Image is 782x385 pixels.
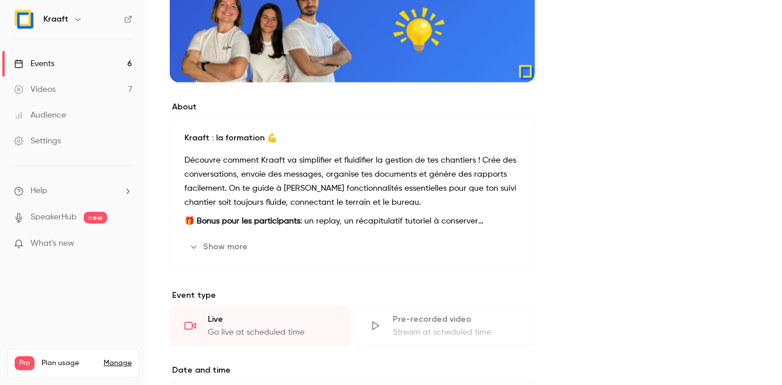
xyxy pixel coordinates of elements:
div: Stream at scheduled time [393,326,520,338]
span: What's new [30,238,74,250]
div: Pre-recorded video [393,314,520,325]
label: About [170,101,535,113]
div: Live [208,314,335,325]
div: LiveGo live at scheduled time [170,306,350,346]
p: Kraaft : la formation 💪 [184,132,520,144]
button: Show more [184,238,255,256]
a: SpeakerHub [30,211,77,224]
p: : un replay, un récapitulatif tutoriel à conserver précieusement, et un kit pour tes équipes terr... [184,214,520,228]
li: help-dropdown-opener [14,185,132,197]
div: Pre-recorded videoStream at scheduled time [355,306,535,346]
div: Events [14,58,54,70]
span: Help [30,185,47,197]
div: Settings [14,135,61,147]
span: Pro [15,356,35,370]
p: Découvre comment Kraaft va simplifier et fluidifier la gestion de tes chantiers ! Crée des conver... [184,153,520,209]
iframe: Noticeable Trigger [118,239,132,249]
p: Event type [170,290,535,301]
span: new [84,212,107,224]
strong: 🎁 Bonus pour les participants [184,217,300,225]
h6: Kraaft [43,13,68,25]
span: Plan usage [42,359,97,368]
a: Manage [104,359,132,368]
img: Kraaft [15,10,33,29]
div: Go live at scheduled time [208,326,335,338]
div: Audience [14,109,66,121]
label: Date and time [170,365,535,376]
div: Videos [14,84,56,95]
